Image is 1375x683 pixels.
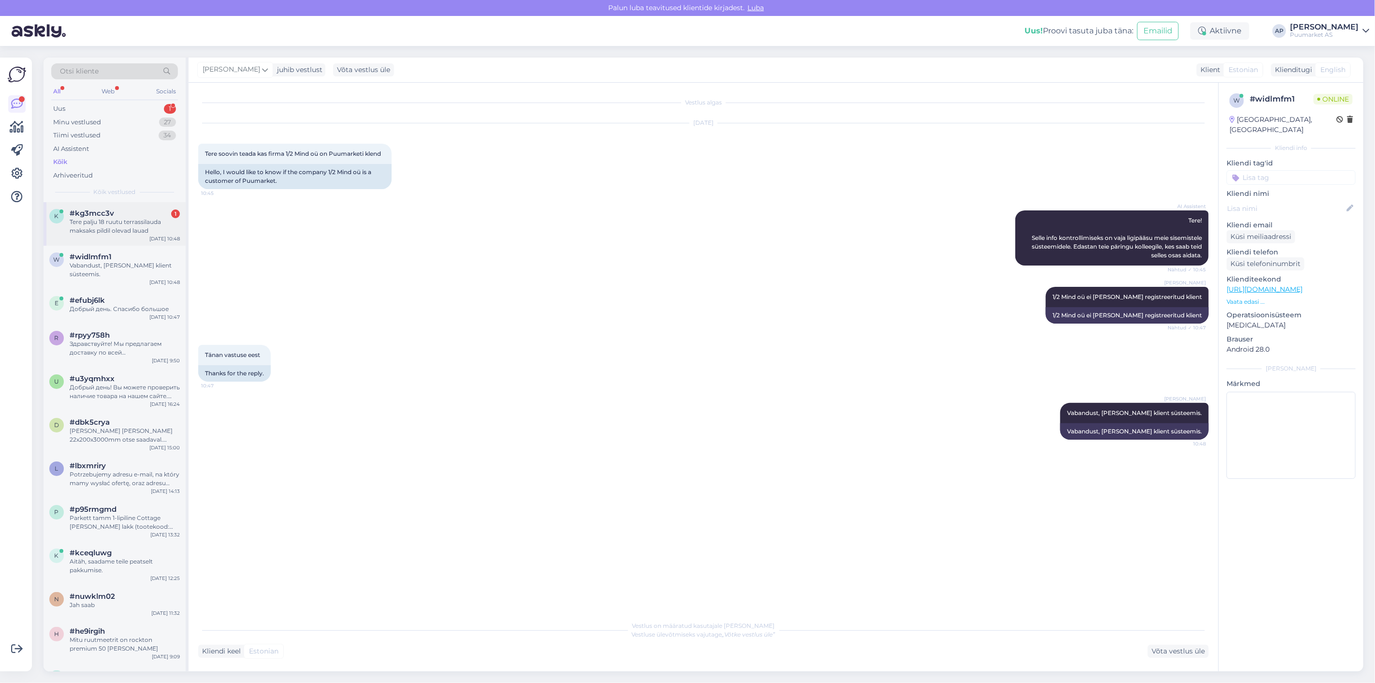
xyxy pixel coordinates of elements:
div: Vestlus algas [198,98,1209,107]
span: #kg3mcc3v [70,209,114,218]
p: Kliendi nimi [1227,189,1356,199]
span: #lbxmriry [70,461,106,470]
div: 1 [171,209,180,218]
span: #dbk5crya [70,418,110,427]
span: Vestluse ülevõtmiseks vajutage [632,631,775,638]
span: Otsi kliente [60,66,99,76]
div: [DATE] 10:47 [149,313,180,321]
div: Puumarket AS [1290,31,1359,39]
span: #rpyy758h [70,331,110,340]
span: 10:45 [201,190,237,197]
div: Thanks for the reply. [198,365,271,382]
div: Socials [154,85,178,98]
span: Estonian [249,646,278,656]
div: [DATE] 11:32 [151,609,180,617]
div: Vabandust, [PERSON_NAME] klient süsteemis. [70,261,180,279]
div: [DATE] 16:24 [150,401,180,408]
div: Klienditugi [1271,65,1312,75]
p: Kliendi tag'id [1227,158,1356,168]
span: r [55,334,59,341]
a: [URL][DOMAIN_NAME] [1227,285,1302,294]
span: Vestlus on määratud kasutajale [PERSON_NAME] [632,622,775,629]
span: h [54,630,59,638]
div: 34 [159,131,176,140]
p: Operatsioonisüsteem [1227,310,1356,320]
p: Vaata edasi ... [1227,297,1356,306]
span: Vabandust, [PERSON_NAME] klient süsteemis. [1067,409,1202,416]
span: k [55,212,59,220]
span: p [55,508,59,516]
span: l [55,465,59,472]
span: 10:48 [1170,440,1206,447]
div: [DATE] 10:48 [149,235,180,242]
span: AI Assistent [1170,203,1206,210]
p: [MEDICAL_DATA] [1227,320,1356,330]
span: #widlmfm1 [70,252,112,261]
div: Arhiveeritud [53,171,93,180]
p: Kliendi telefon [1227,247,1356,257]
p: Android 28.0 [1227,344,1356,355]
div: [DATE] 14:13 [151,488,180,495]
span: Online [1314,94,1353,104]
span: #u3yqmhxx [70,374,115,383]
img: Askly Logo [8,65,26,84]
div: Tere palju 18 ruutu terrassilauda maksaks pildil olevad lauad [70,218,180,235]
button: Emailid [1137,22,1179,40]
div: [DATE] 9:50 [152,357,180,364]
div: 1/2 Mind oü ei [PERSON_NAME] registreeritud klient [1046,307,1209,324]
span: d [54,421,59,429]
i: „Võtke vestlus üle” [722,631,775,638]
div: Minu vestlused [53,118,101,127]
b: Uus! [1024,26,1043,35]
span: u [54,378,59,385]
div: Kliendi keel [198,646,241,656]
div: Potrzebujemy adresu e-mail, na który mamy wysłać ofertę, oraz adresu dostawy, jeśli potrzebujesz ... [70,470,180,488]
div: Mitu ruutmeetrit on rockton premium 50 [PERSON_NAME] [70,636,180,653]
div: # widlmfm1 [1250,93,1314,105]
span: #kceqluwg [70,549,112,557]
div: Hello, I would like to know if the company 1/2 Mind oü is a customer of Puumarket. [198,164,392,189]
span: #nuwklm02 [70,592,115,601]
div: Võta vestlus üle [1148,645,1209,658]
span: Tänan vastuse eest [205,351,260,358]
div: Kõik [53,157,67,167]
span: #66oaioix [70,670,106,679]
div: Parkett tamm 1-lipiline Cottage [PERSON_NAME] lakk (tootekood: 117404) on Tartusse tellitav ning ... [70,514,180,531]
div: Vabandust, [PERSON_NAME] klient süsteemis. [1060,423,1209,440]
div: Jah saab [70,601,180,609]
div: [DATE] 10:48 [149,279,180,286]
span: Nähtud ✓ 10:45 [1168,266,1206,273]
span: Kõik vestlused [94,188,136,196]
div: [GEOGRAPHIC_DATA], [GEOGRAPHIC_DATA] [1229,115,1336,135]
div: [DATE] [198,119,1209,127]
div: [DATE] 12:25 [150,575,180,582]
div: [PERSON_NAME] [1290,23,1359,31]
div: 27 [159,118,176,127]
a: [PERSON_NAME]Puumarket AS [1290,23,1369,39]
span: English [1320,65,1346,75]
span: Nähtud ✓ 10:47 [1168,324,1206,331]
div: 1 [164,104,176,114]
input: Lisa tag [1227,170,1356,185]
span: [PERSON_NAME] [1164,395,1206,402]
span: w [1234,97,1240,104]
div: Küsi meiliaadressi [1227,230,1295,243]
span: Tere! Selle info kontrollimiseks on vaja ligipääsu meie sisemistele süsteemidele. Edastan teie pä... [1032,217,1203,259]
div: juhib vestlust [273,65,322,75]
div: Aitäh, saadame teile peatselt pakkumise. [70,557,180,575]
div: [DATE] 9:09 [152,653,180,660]
div: Добрый день. Спасибо большое [70,305,180,313]
div: [DATE] 15:00 [149,444,180,451]
div: Küsi telefoninumbrit [1227,257,1304,270]
span: Estonian [1229,65,1258,75]
div: Aktiivne [1190,22,1249,40]
div: Kliendi info [1227,144,1356,152]
span: e [55,299,59,307]
input: Lisa nimi [1227,203,1345,214]
div: Klient [1197,65,1220,75]
div: AP [1273,24,1286,38]
div: [PERSON_NAME] [1227,364,1356,373]
span: k [55,552,59,559]
div: [PERSON_NAME] [PERSON_NAME] 22x200x3000mm otse saadaval. [PERSON_NAME] aga pakume puitmaterjali p... [70,427,180,444]
p: Brauser [1227,334,1356,344]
